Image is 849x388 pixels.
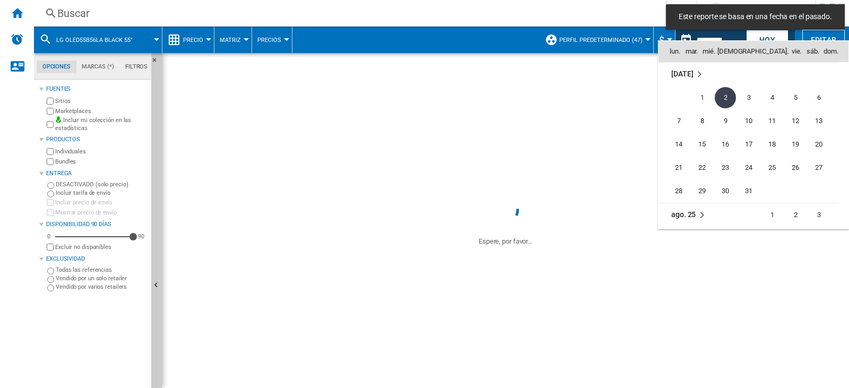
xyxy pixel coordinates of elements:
td: Thursday July 3 2025 [737,86,760,109]
span: 19 [785,134,806,155]
td: Saturday August 2 2025 [784,203,807,227]
td: Monday July 14 2025 [659,133,690,156]
span: 13 [808,110,829,132]
span: 18 [761,134,783,155]
th: vie. [789,41,804,62]
span: 6 [808,87,829,108]
tr: Week 5 [659,179,839,203]
span: 21 [668,157,689,178]
td: Thursday July 31 2025 [737,179,760,203]
th: mar. [683,41,700,62]
td: Monday July 7 2025 [659,109,690,133]
th: mié. [700,41,717,62]
td: Thursday July 17 2025 [737,133,760,156]
td: Tuesday July 22 2025 [690,156,714,179]
span: 24 [738,157,759,178]
span: 26 [785,157,806,178]
td: Saturday July 5 2025 [784,86,807,109]
span: [DATE] [671,70,693,79]
span: 17 [738,134,759,155]
span: 31 [738,180,759,202]
th: [DEMOGRAPHIC_DATA]. [717,41,789,62]
span: 27 [808,157,829,178]
span: 2 [785,204,806,226]
td: Saturday July 12 2025 [784,109,807,133]
td: Tuesday July 15 2025 [690,133,714,156]
span: 1 [761,204,783,226]
td: Thursday July 10 2025 [737,109,760,133]
tr: Week 2 [659,109,839,133]
span: 25 [761,157,783,178]
td: Sunday July 27 2025 [807,156,839,179]
span: 11 [761,110,783,132]
span: 15 [691,134,713,155]
td: Monday July 28 2025 [659,179,690,203]
td: Thursday July 24 2025 [737,156,760,179]
th: dom. [821,41,848,62]
td: Tuesday July 8 2025 [690,109,714,133]
span: 14 [668,134,689,155]
span: 3 [808,204,829,226]
th: lun. [659,41,683,62]
td: Friday July 4 2025 [760,86,784,109]
td: Friday August 1 2025 [760,203,784,227]
td: Sunday August 3 2025 [807,203,839,227]
span: 30 [715,180,736,202]
td: Friday July 18 2025 [760,133,784,156]
span: 29 [691,180,713,202]
td: Monday July 21 2025 [659,156,690,179]
span: 9 [715,110,736,132]
th: sáb. [804,41,821,62]
td: Wednesday July 23 2025 [714,156,737,179]
td: Tuesday July 1 2025 [690,86,714,109]
td: Tuesday July 29 2025 [690,179,714,203]
span: 2 [715,87,736,108]
td: Friday July 25 2025 [760,156,784,179]
span: 4 [761,87,783,108]
tr: Week 1 [659,86,839,109]
td: Friday July 11 2025 [760,109,784,133]
span: 1 [691,87,713,108]
td: Sunday July 13 2025 [807,109,839,133]
td: Wednesday July 2 2025 [714,86,737,109]
span: 3 [738,87,759,108]
span: 10 [738,110,759,132]
td: Sunday July 20 2025 [807,133,839,156]
span: 20 [808,134,829,155]
span: 12 [785,110,806,132]
td: July 2025 [659,63,839,87]
span: Este reporte se basa en una fecha en el pasado. [675,12,835,22]
td: Saturday July 19 2025 [784,133,807,156]
md-calendar: Calendar [659,41,848,228]
td: Wednesday July 9 2025 [714,109,737,133]
td: Sunday July 6 2025 [807,86,839,109]
tr: Week 1 [659,203,839,227]
td: Wednesday July 30 2025 [714,179,737,203]
tr: Week undefined [659,63,839,87]
span: 5 [785,87,806,108]
span: 23 [715,157,736,178]
tr: Week 4 [659,156,839,179]
span: 28 [668,180,689,202]
span: 7 [668,110,689,132]
td: Saturday July 26 2025 [784,156,807,179]
span: ago. 25 [671,211,696,219]
span: 22 [691,157,713,178]
td: Wednesday July 16 2025 [714,133,737,156]
td: August 2025 [659,203,737,227]
span: 8 [691,110,713,132]
tr: Week 3 [659,133,839,156]
span: 16 [715,134,736,155]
